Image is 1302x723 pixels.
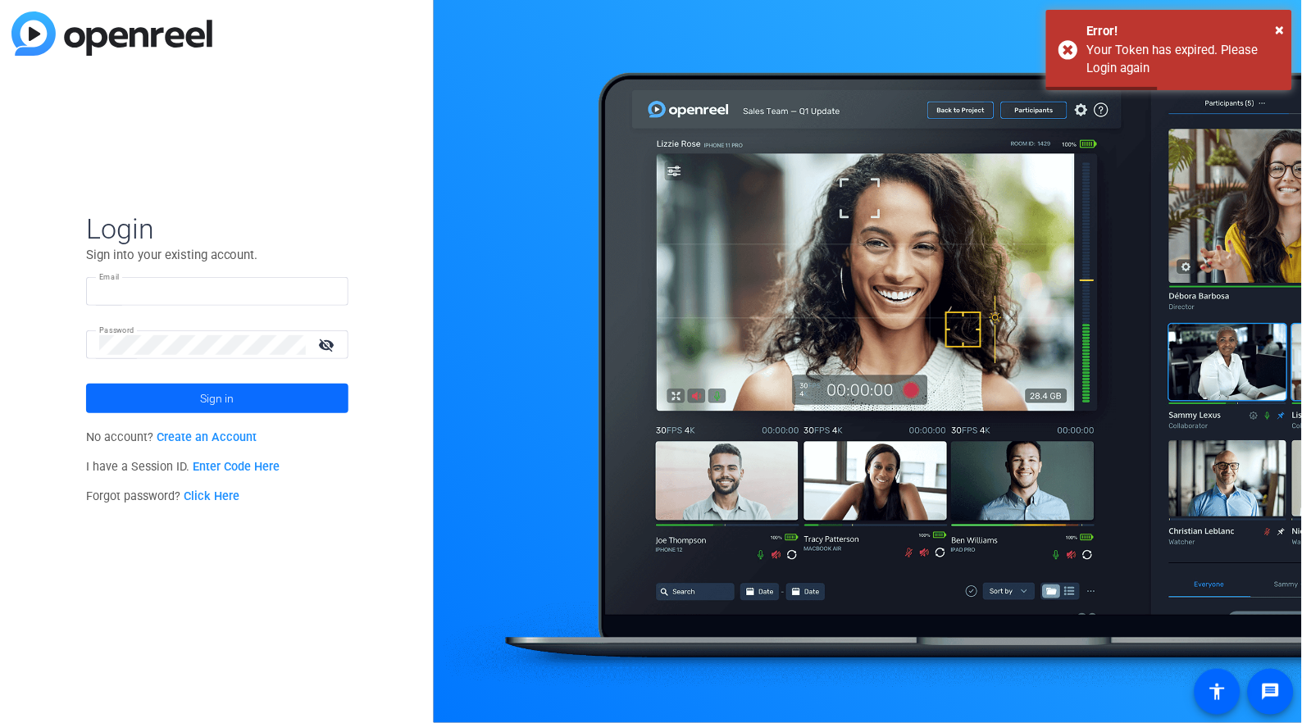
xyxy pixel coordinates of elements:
[1087,22,1280,41] div: Error!
[86,489,240,503] span: Forgot password?
[86,460,280,474] span: I have a Session ID.
[193,460,280,474] a: Enter Code Here
[86,384,348,413] button: Sign in
[1276,17,1285,42] button: Close
[99,326,134,335] mat-label: Password
[1261,682,1281,702] mat-icon: message
[11,11,212,56] img: blue-gradient.svg
[86,430,257,444] span: No account?
[157,430,257,444] a: Create an Account
[86,246,348,264] p: Sign into your existing account.
[184,489,239,503] a: Click Here
[1276,20,1285,39] span: ×
[1087,41,1280,78] div: Your Token has expired. Please Login again
[309,333,348,357] mat-icon: visibility_off
[1208,682,1227,702] mat-icon: accessibility
[99,273,120,282] mat-label: Email
[99,282,335,302] input: Enter Email Address
[86,211,348,246] span: Login
[200,378,234,419] span: Sign in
